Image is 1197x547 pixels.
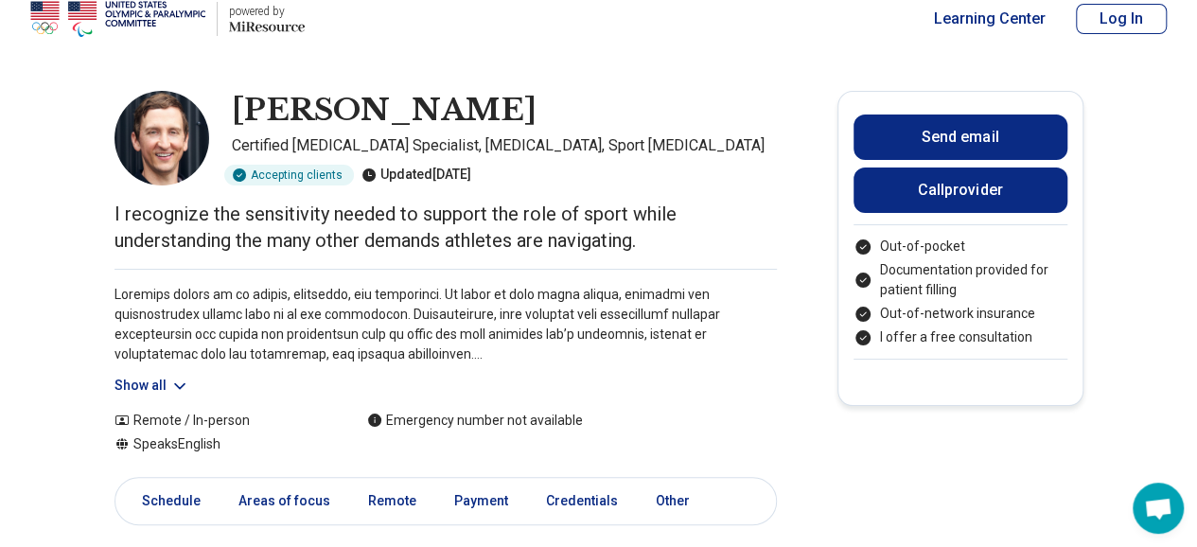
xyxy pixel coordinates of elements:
img: Riley Nickols, Certified Eating Disorder Specialist [114,91,209,185]
li: Documentation provided for patient filling [854,260,1067,300]
div: Accepting clients [224,165,354,185]
button: Callprovider [854,168,1067,213]
div: Speaks English [114,434,329,454]
ul: Payment options [854,237,1067,347]
button: Log In [1076,4,1167,34]
a: Areas of focus [227,482,342,521]
a: Remote [357,482,428,521]
a: Other [644,482,713,521]
div: Updated [DATE] [361,165,471,185]
p: Loremips dolors am co adipis, elitseddo, eiu temporinci. Ut labor et dolo magna aliqua, enimadmi ... [114,285,777,364]
button: Show all [114,376,189,396]
div: Remote / In-person [114,411,329,431]
h1: [PERSON_NAME] [232,91,537,131]
p: powered by [229,4,305,19]
div: Emergency number not available [367,411,583,431]
button: Send email [854,115,1067,160]
p: Certified [MEDICAL_DATA] Specialist, [MEDICAL_DATA], Sport [MEDICAL_DATA] [232,134,777,157]
li: I offer a free consultation [854,327,1067,347]
p: I recognize the sensitivity needed to support the role of sport while understanding the many othe... [114,201,777,254]
a: Payment [443,482,519,521]
a: Open chat [1133,483,1184,534]
li: Out-of-pocket [854,237,1067,256]
a: Schedule [119,482,212,521]
li: Out-of-network insurance [854,304,1067,324]
a: Credentials [535,482,629,521]
a: Learning Center [934,8,1046,30]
